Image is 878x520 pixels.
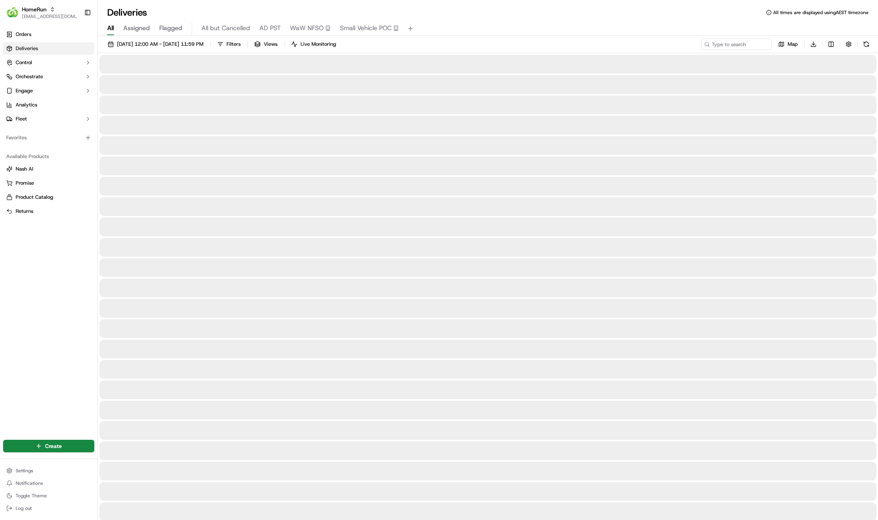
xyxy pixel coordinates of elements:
button: HomeRunHomeRun[EMAIL_ADDRESS][DOMAIN_NAME] [3,3,81,22]
span: Notifications [16,480,43,486]
span: Deliveries [16,45,38,52]
button: Views [251,39,281,50]
button: Nash AI [3,163,94,175]
button: Filters [214,39,244,50]
span: Engage [16,87,33,94]
button: Live Monitoring [288,39,340,50]
span: All but Cancelled [202,23,250,33]
button: HomeRun [22,5,47,13]
button: Control [3,56,94,69]
span: Filters [227,41,241,48]
a: Orders [3,28,94,41]
span: AD PST [259,23,281,33]
span: Returns [16,208,33,215]
a: Promise [6,180,91,187]
button: Fleet [3,113,94,125]
button: Refresh [861,39,872,50]
span: WaW NFSO [290,23,324,33]
span: Fleet [16,115,27,122]
span: Live Monitoring [300,41,336,48]
span: Analytics [16,101,37,108]
a: Nash AI [6,166,91,173]
span: [DATE] 12:00 AM - [DATE] 11:59 PM [117,41,203,48]
span: Promise [16,180,34,187]
button: Product Catalog [3,191,94,203]
a: Analytics [3,99,94,111]
span: Orders [16,31,31,38]
button: [DATE] 12:00 AM - [DATE] 11:59 PM [104,39,207,50]
span: Product Catalog [16,194,53,201]
input: Type to search [701,39,772,50]
span: Orchestrate [16,73,43,80]
span: Small Vehicle POC [340,23,392,33]
span: All times are displayed using AEST timezone [773,9,869,16]
span: Map [788,41,798,48]
span: Flagged [159,23,182,33]
button: Settings [3,465,94,476]
span: Assigned [123,23,150,33]
button: Promise [3,177,94,189]
div: Favorites [3,131,94,144]
a: Returns [6,208,91,215]
button: Notifications [3,478,94,489]
button: Map [775,39,801,50]
span: Nash AI [16,166,33,173]
span: Log out [16,505,32,511]
button: [EMAIL_ADDRESS][DOMAIN_NAME] [22,13,78,20]
span: Views [264,41,277,48]
a: Product Catalog [6,194,91,201]
div: Available Products [3,150,94,163]
button: Returns [3,205,94,218]
span: Create [45,442,62,450]
span: Control [16,59,32,66]
button: Engage [3,85,94,97]
button: Create [3,440,94,452]
a: Deliveries [3,42,94,55]
span: Settings [16,468,33,474]
button: Toggle Theme [3,490,94,501]
button: Log out [3,503,94,514]
span: Toggle Theme [16,493,47,499]
button: Orchestrate [3,70,94,83]
span: All [107,23,114,33]
h1: Deliveries [107,6,147,19]
img: HomeRun [6,6,19,19]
